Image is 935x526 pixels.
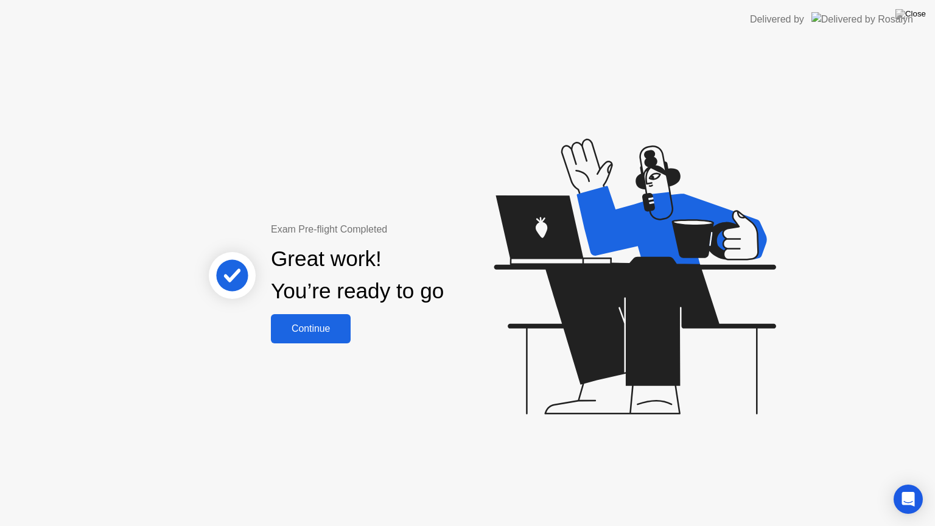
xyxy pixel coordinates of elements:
[894,485,923,514] div: Open Intercom Messenger
[895,9,926,19] img: Close
[275,323,347,334] div: Continue
[811,12,913,26] img: Delivered by Rosalyn
[271,222,522,237] div: Exam Pre-flight Completed
[271,314,351,343] button: Continue
[750,12,804,27] div: Delivered by
[271,243,444,307] div: Great work! You’re ready to go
